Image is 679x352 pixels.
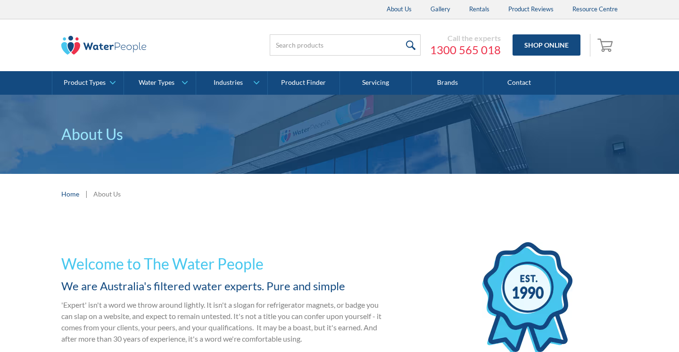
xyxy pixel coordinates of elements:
[64,79,106,87] div: Product Types
[61,299,383,344] p: 'Expert' isn't a word we throw around lightly. It isn't a slogan for refrigerator magnets, or bad...
[61,123,618,146] p: About Us
[597,37,615,52] img: shopping cart
[61,36,146,55] img: The Water People
[268,71,339,95] a: Product Finder
[139,79,174,87] div: Water Types
[595,34,618,57] a: Open cart
[340,71,412,95] a: Servicing
[412,71,483,95] a: Brands
[513,34,580,56] a: Shop Online
[52,71,124,95] a: Product Types
[61,278,383,295] h2: We are Australia's filtered water experts. Pure and simple
[61,189,79,199] a: Home
[430,33,501,43] div: Call the experts
[214,79,243,87] div: Industries
[270,34,421,56] input: Search products
[430,43,501,57] a: 1300 565 018
[124,71,195,95] a: Water Types
[483,71,555,95] a: Contact
[84,188,89,199] div: |
[93,189,121,199] div: About Us
[196,71,267,95] a: Industries
[61,253,383,275] h1: Welcome to The Water People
